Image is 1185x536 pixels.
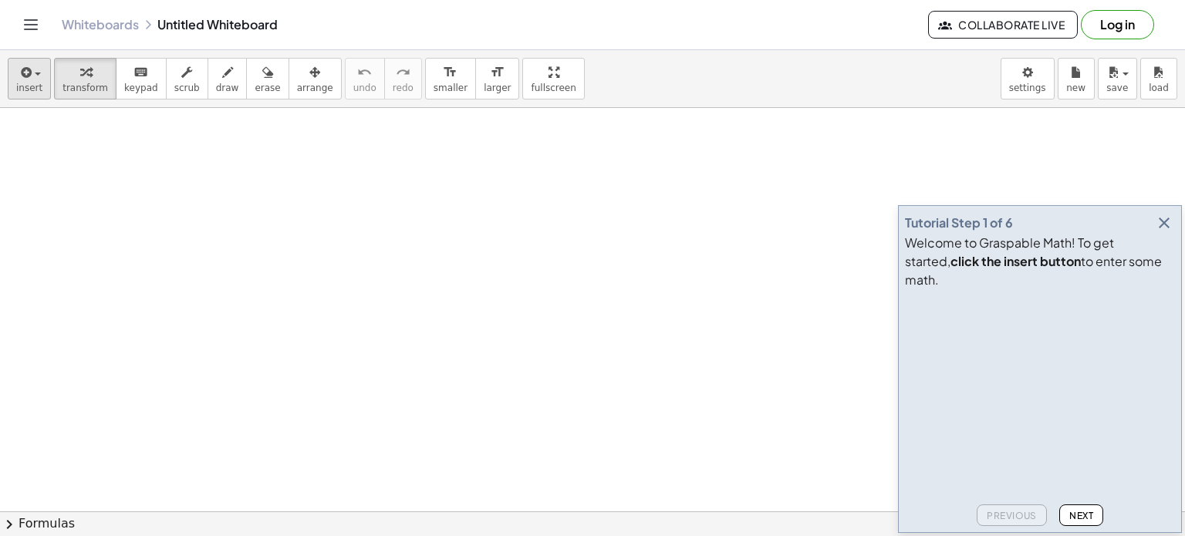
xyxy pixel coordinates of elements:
[246,58,289,99] button: erase
[1058,58,1095,99] button: new
[1106,83,1128,93] span: save
[475,58,519,99] button: format_sizelarger
[384,58,422,99] button: redoredo
[8,58,51,99] button: insert
[216,83,239,93] span: draw
[345,58,385,99] button: undoundo
[490,63,505,82] i: format_size
[208,58,248,99] button: draw
[522,58,584,99] button: fullscreen
[124,83,158,93] span: keypad
[16,83,42,93] span: insert
[289,58,342,99] button: arrange
[1098,58,1137,99] button: save
[174,83,200,93] span: scrub
[1066,83,1085,93] span: new
[62,83,108,93] span: transform
[19,12,43,37] button: Toggle navigation
[443,63,457,82] i: format_size
[62,17,139,32] a: Whiteboards
[1001,58,1055,99] button: settings
[116,58,167,99] button: keyboardkeypad
[255,83,280,93] span: erase
[484,83,511,93] span: larger
[133,63,148,82] i: keyboard
[1140,58,1177,99] button: load
[297,83,333,93] span: arrange
[166,58,208,99] button: scrub
[1069,510,1093,521] span: Next
[434,83,468,93] span: smaller
[357,63,372,82] i: undo
[1009,83,1046,93] span: settings
[54,58,116,99] button: transform
[1059,504,1103,526] button: Next
[353,83,376,93] span: undo
[950,253,1081,269] b: click the insert button
[928,11,1078,39] button: Collaborate Live
[393,83,414,93] span: redo
[905,214,1013,232] div: Tutorial Step 1 of 6
[1149,83,1169,93] span: load
[396,63,410,82] i: redo
[531,83,576,93] span: fullscreen
[1081,10,1154,39] button: Log in
[905,234,1175,289] div: Welcome to Graspable Math! To get started, to enter some math.
[425,58,476,99] button: format_sizesmaller
[941,18,1065,32] span: Collaborate Live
